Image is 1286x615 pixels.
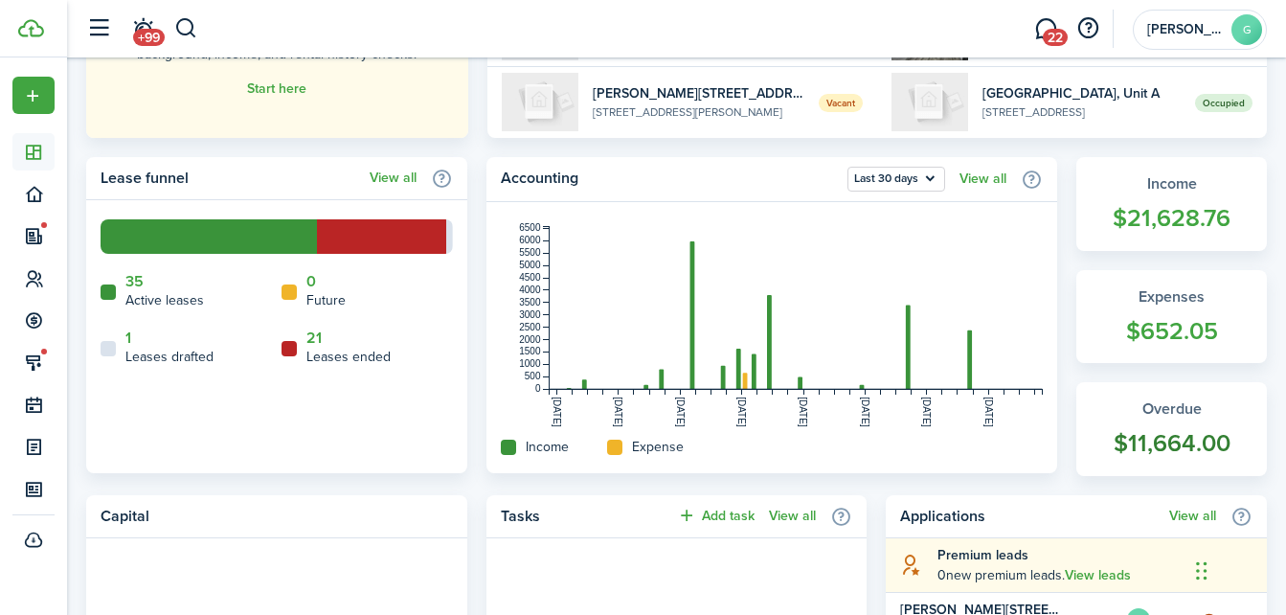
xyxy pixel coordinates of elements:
[613,397,623,427] tspan: [DATE]
[632,437,684,457] home-widget-title: Expense
[306,330,322,347] a: 21
[306,347,391,367] home-widget-title: Leases ended
[125,330,131,347] a: 1
[125,347,214,367] home-widget-title: Leases drafted
[519,235,541,245] tspan: 6000
[1065,568,1131,583] a: View leads
[593,83,804,103] widget-list-item-title: [PERSON_NAME][STREET_ADDRESS]
[1095,313,1248,350] widget-stats-count: $652.05
[937,565,1252,585] explanation-description: 0 new premium leads .
[12,77,55,114] button: Open menu
[1169,509,1216,524] a: View all
[519,297,541,307] tspan: 3500
[1095,398,1248,421] widget-stats-title: Overdue
[519,334,541,345] tspan: 2000
[937,545,1252,565] explanation-title: Premium leads
[1095,425,1248,462] widget-stats-count: $11,664.00
[519,247,541,258] tspan: 5500
[1027,5,1064,54] a: Messaging
[519,272,541,283] tspan: 4500
[519,222,541,233] tspan: 6500
[501,505,668,528] home-widget-title: Tasks
[860,397,870,427] tspan: [DATE]
[80,11,117,47] button: Open sidebar
[524,371,540,381] tspan: 500
[900,505,1160,528] home-widget-title: Applications
[174,12,198,45] button: Search
[101,505,443,528] home-widget-title: Capital
[847,167,945,192] button: Last 30 days
[1190,523,1286,615] iframe: Chat Widget
[891,73,968,131] img: A
[552,397,562,427] tspan: [DATE]
[133,29,165,46] span: +99
[1095,172,1248,195] widget-stats-title: Income
[519,322,541,332] tspan: 2500
[674,397,685,427] tspan: [DATE]
[535,383,541,394] tspan: 0
[736,397,747,427] tspan: [DATE]
[519,359,541,370] tspan: 1000
[18,19,44,37] img: TenantCloud
[519,347,541,357] tspan: 1500
[1196,542,1207,600] div: Drag
[306,273,316,290] a: 0
[982,83,1181,103] widget-list-item-title: [GEOGRAPHIC_DATA], Unit A
[593,103,804,121] widget-list-item-description: [STREET_ADDRESS][PERSON_NAME]
[959,171,1006,187] a: View all
[1231,14,1262,45] avatar-text: G
[1095,285,1248,308] widget-stats-title: Expenses
[519,309,541,320] tspan: 3000
[1043,29,1068,46] span: 22
[124,5,161,54] a: Notifications
[1095,200,1248,237] widget-stats-count: $21,628.76
[519,260,541,270] tspan: 5000
[125,290,204,310] home-widget-title: Active leases
[502,73,578,131] img: 11
[677,505,755,527] button: Add task
[306,290,346,310] home-widget-title: Future
[125,273,144,290] a: 35
[519,285,541,295] tspan: 4000
[769,509,816,524] a: View all
[798,397,808,427] tspan: [DATE]
[1076,382,1267,476] a: Overdue$11,664.00
[501,167,839,192] home-widget-title: Accounting
[847,167,945,192] button: Open menu
[983,397,994,427] tspan: [DATE]
[526,437,569,457] home-widget-title: Income
[101,167,360,190] home-widget-title: Lease funnel
[1076,270,1267,364] a: Expenses$652.05
[1147,23,1224,36] span: Gary
[982,103,1181,121] widget-list-item-description: [STREET_ADDRESS]
[921,397,932,427] tspan: [DATE]
[900,554,923,576] i: soft
[1072,12,1104,45] button: Open resource center
[370,171,417,186] a: View all
[247,81,306,97] a: Start here
[1076,157,1267,251] a: Income$21,628.76
[1195,94,1252,112] span: Occupied
[819,94,863,112] span: Vacant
